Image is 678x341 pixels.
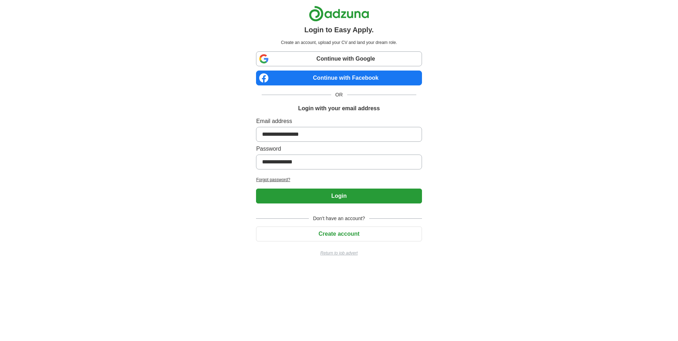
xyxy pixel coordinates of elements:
a: Return to job advert [256,250,422,256]
a: Create account [256,231,422,237]
span: Don't have an account? [309,215,369,222]
h1: Login with your email address [298,104,380,113]
label: Email address [256,117,422,125]
a: Continue with Facebook [256,71,422,85]
img: Adzuna logo [309,6,369,22]
p: Create an account, upload your CV and land your dream role. [257,39,420,46]
a: Forgot password? [256,177,422,183]
button: Login [256,189,422,203]
h1: Login to Easy Apply. [304,24,374,35]
a: Continue with Google [256,51,422,66]
span: OR [331,91,347,99]
label: Password [256,145,422,153]
button: Create account [256,227,422,241]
